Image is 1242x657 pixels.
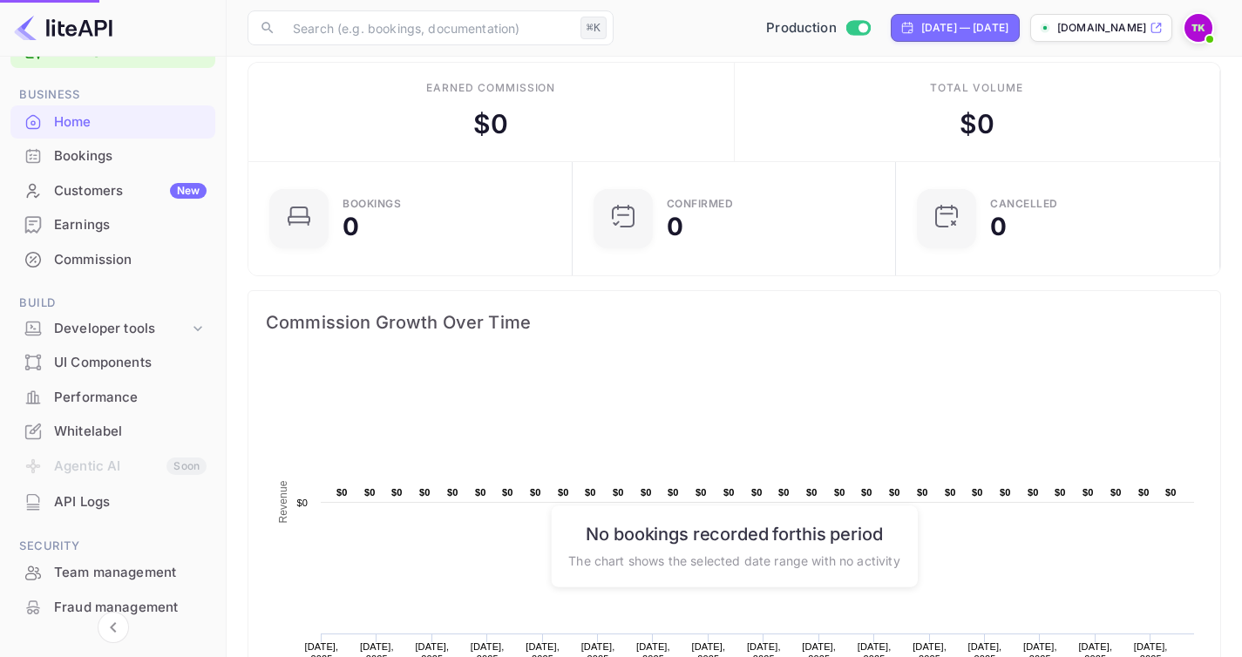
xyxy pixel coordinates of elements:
[990,199,1058,209] div: CANCELLED
[10,537,215,556] span: Security
[475,487,486,498] text: $0
[419,487,431,498] text: $0
[667,214,683,239] div: 0
[1000,487,1011,498] text: $0
[10,139,215,173] div: Bookings
[10,243,215,275] a: Commission
[277,480,289,523] text: Revenue
[972,487,983,498] text: $0
[10,294,215,313] span: Build
[10,346,215,378] a: UI Components
[834,487,845,498] text: $0
[54,388,207,408] div: Performance
[10,174,215,208] div: CustomersNew
[10,314,215,344] div: Developer tools
[889,487,900,498] text: $0
[54,563,207,583] div: Team management
[54,598,207,618] div: Fraud management
[558,487,569,498] text: $0
[10,591,215,623] a: Fraud management
[10,556,215,588] a: Team management
[336,487,348,498] text: $0
[54,250,207,270] div: Commission
[10,485,215,518] a: API Logs
[426,80,555,96] div: Earned commission
[1057,20,1146,36] p: [DOMAIN_NAME]
[696,487,707,498] text: $0
[54,422,207,442] div: Whitelabel
[10,139,215,172] a: Bookings
[391,487,403,498] text: $0
[10,556,215,590] div: Team management
[613,487,624,498] text: $0
[10,105,215,139] div: Home
[10,85,215,105] span: Business
[502,487,513,498] text: $0
[54,319,189,339] div: Developer tools
[98,612,129,643] button: Collapse navigation
[54,181,207,201] div: Customers
[580,17,607,39] div: ⌘K
[1055,487,1066,498] text: $0
[751,487,763,498] text: $0
[10,208,215,242] div: Earnings
[54,353,207,373] div: UI Components
[14,14,112,42] img: LiteAPI logo
[668,487,679,498] text: $0
[930,80,1023,96] div: Total volume
[917,487,928,498] text: $0
[921,20,1008,36] div: [DATE] — [DATE]
[766,18,837,38] span: Production
[778,487,790,498] text: $0
[10,415,215,449] div: Whitelabel
[10,485,215,519] div: API Logs
[343,214,359,239] div: 0
[945,487,956,498] text: $0
[10,174,215,207] a: CustomersNew
[1028,487,1039,498] text: $0
[54,112,207,132] div: Home
[585,487,596,498] text: $0
[641,487,652,498] text: $0
[296,498,308,508] text: $0
[806,487,818,498] text: $0
[10,381,215,413] a: Performance
[10,346,215,380] div: UI Components
[568,551,899,569] p: The chart shows the selected date range with no activity
[960,105,994,144] div: $ 0
[10,381,215,415] div: Performance
[10,591,215,625] div: Fraud management
[266,308,1203,336] span: Commission Growth Over Time
[54,215,207,235] div: Earnings
[282,10,573,45] input: Search (e.g. bookings, documentation)
[891,14,1020,42] div: Click to change the date range period
[1138,487,1150,498] text: $0
[667,199,734,209] div: Confirmed
[364,487,376,498] text: $0
[759,18,877,38] div: Switch to Sandbox mode
[473,105,508,144] div: $ 0
[568,523,899,544] h6: No bookings recorded for this period
[1165,487,1177,498] text: $0
[1083,487,1094,498] text: $0
[170,183,207,199] div: New
[10,208,215,240] a: Earnings
[10,415,215,447] a: Whitelabel
[10,243,215,277] div: Commission
[530,487,541,498] text: $0
[1110,487,1122,498] text: $0
[54,146,207,166] div: Bookings
[990,214,1007,239] div: 0
[54,492,207,512] div: API Logs
[1184,14,1212,42] img: Thakur Karan
[723,487,735,498] text: $0
[343,199,401,209] div: Bookings
[447,487,458,498] text: $0
[861,487,872,498] text: $0
[10,105,215,138] a: Home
